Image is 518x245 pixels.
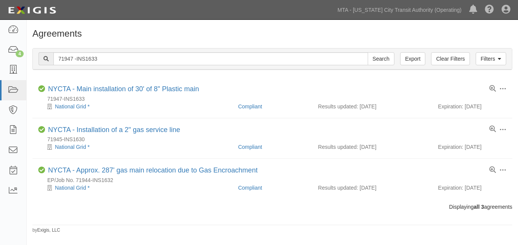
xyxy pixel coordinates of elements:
div: NYCTA - Approx. 287' gas main relocation due to Gas Encroachment [48,166,257,175]
input: Search [53,52,368,65]
b: all 3 [474,204,484,210]
a: View results summary [489,167,496,174]
i: Compliant [38,167,45,174]
a: Export [400,52,425,65]
div: 4 [16,50,24,57]
a: Clear Filters [431,52,470,65]
a: View results summary [489,85,496,92]
div: Results updated: [DATE] [318,103,427,110]
div: NYCTA - Main installation of 30' of 8" Plastic main [48,85,199,93]
i: Compliant [38,126,45,133]
small: by [32,227,60,234]
div: Displaying agreements [27,203,518,211]
a: View results summary [489,126,496,133]
a: National Grid * [55,144,90,150]
div: Results updated: [DATE] [318,143,427,151]
i: Help Center - Complianz [485,5,494,15]
a: Exigis, LLC [37,227,60,233]
a: Compliant [238,103,262,110]
div: EP/Job No. 71944-INS1632 [38,176,512,184]
div: 71945-INS1630 [38,135,512,143]
a: NYCTA - Main installation of 30' of 8" Plastic main [48,85,199,93]
div: Expiration: [DATE] [438,143,507,151]
div: National Grid * [38,143,232,151]
img: logo-5460c22ac91f19d4615b14bd174203de0afe785f0fc80cf4dbbc73dc1793850b.png [6,3,58,17]
a: Compliant [238,185,262,191]
div: Expiration: [DATE] [438,184,507,192]
div: National Grid * [38,184,232,192]
div: Results updated: [DATE] [318,184,427,192]
a: MTA - [US_STATE] City Transit Authority (Operating) [334,2,465,18]
div: Expiration: [DATE] [438,103,507,110]
div: National Grid * [38,103,232,110]
div: 71947-INS1633 [38,95,512,103]
a: Filters [476,52,506,65]
a: National Grid * [55,185,90,191]
a: NYCTA - Installation of a 2" gas service line [48,126,180,134]
i: Compliant [38,85,45,92]
input: Search [368,52,394,65]
a: NYCTA - Approx. 287' gas main relocation due to Gas Encroachment [48,166,257,174]
a: Compliant [238,144,262,150]
h1: Agreements [32,29,512,39]
a: National Grid * [55,103,90,110]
